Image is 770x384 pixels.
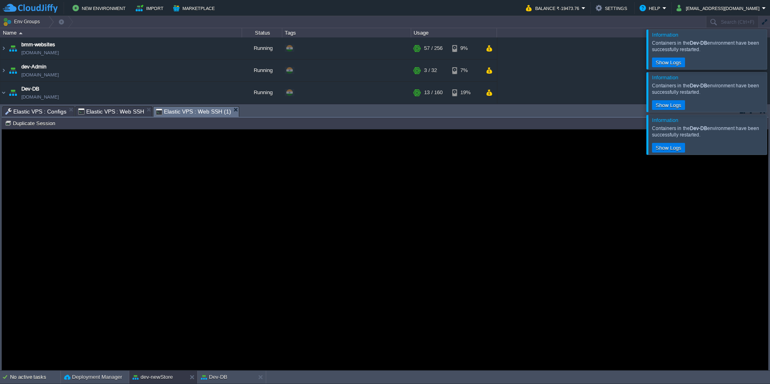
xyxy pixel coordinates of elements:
b: Dev-DB [690,83,707,89]
span: [DOMAIN_NAME] [21,93,59,101]
button: Balance ₹-19473.76 [526,3,582,13]
a: dev-Admin [21,63,46,71]
img: CloudJiffy [3,3,58,13]
div: No active tasks [10,371,60,384]
div: Tags [283,28,411,37]
div: 3 / 32 [424,60,437,81]
div: Running [242,82,282,103]
div: 7% [452,60,478,81]
div: Containers in the environment have been successfully restarted. [652,125,765,138]
button: Show Logs [653,144,684,151]
iframe: chat widget [736,352,762,376]
button: Show Logs [653,101,684,109]
div: Running [242,37,282,59]
div: Name [1,28,242,37]
div: 57 / 256 [424,37,443,59]
div: Containers in the environment have been successfully restarted. [652,83,765,95]
b: Dev-DB [690,126,707,131]
button: Import [136,3,166,13]
span: [DOMAIN_NAME] [21,49,59,57]
button: Deployment Manager [64,373,122,381]
div: Containers in the environment have been successfully restarted. [652,40,765,53]
button: Help [640,3,662,13]
div: Status [242,28,282,37]
img: AMDAwAAAACH5BAEAAAAALAAAAAABAAEAAAICRAEAOw== [19,32,23,34]
span: Elastic VPS : Configs [5,107,66,116]
button: Show Logs [653,59,684,66]
button: Dev-DB [201,373,228,381]
span: [DOMAIN_NAME] [21,71,59,79]
div: Usage [412,28,497,37]
button: [EMAIL_ADDRESS][DOMAIN_NAME] [677,3,762,13]
button: New Environment [72,3,128,13]
div: 19% [452,82,478,103]
div: Running [242,60,282,81]
button: Duplicate Session [5,120,58,127]
b: Dev-DB [690,40,707,46]
img: AMDAwAAAACH5BAEAAAAALAAAAAABAAEAAAICRAEAOw== [0,82,7,103]
span: Information [652,74,678,81]
span: Elastic VPS : Web SSH [78,107,145,116]
a: Dev-DB [21,85,39,93]
button: Env Groups [3,16,43,27]
img: AMDAwAAAACH5BAEAAAAALAAAAAABAAEAAAICRAEAOw== [7,82,19,103]
img: AMDAwAAAACH5BAEAAAAALAAAAAABAAEAAAICRAEAOw== [0,60,7,81]
button: Settings [596,3,629,13]
img: AMDAwAAAACH5BAEAAAAALAAAAAABAAEAAAICRAEAOw== [7,60,19,81]
a: bmm-websites [21,41,55,49]
div: 9% [452,37,478,59]
span: Information [652,32,678,38]
div: 13 / 160 [424,82,443,103]
button: Marketplace [173,3,217,13]
img: AMDAwAAAACH5BAEAAAAALAAAAAABAAEAAAICRAEAOw== [7,37,19,59]
button: dev-newStore [132,373,173,381]
span: Elastic VPS : Web SSH (1) [156,107,231,117]
img: AMDAwAAAACH5BAEAAAAALAAAAAABAAEAAAICRAEAOw== [0,37,7,59]
span: Information [652,117,678,123]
